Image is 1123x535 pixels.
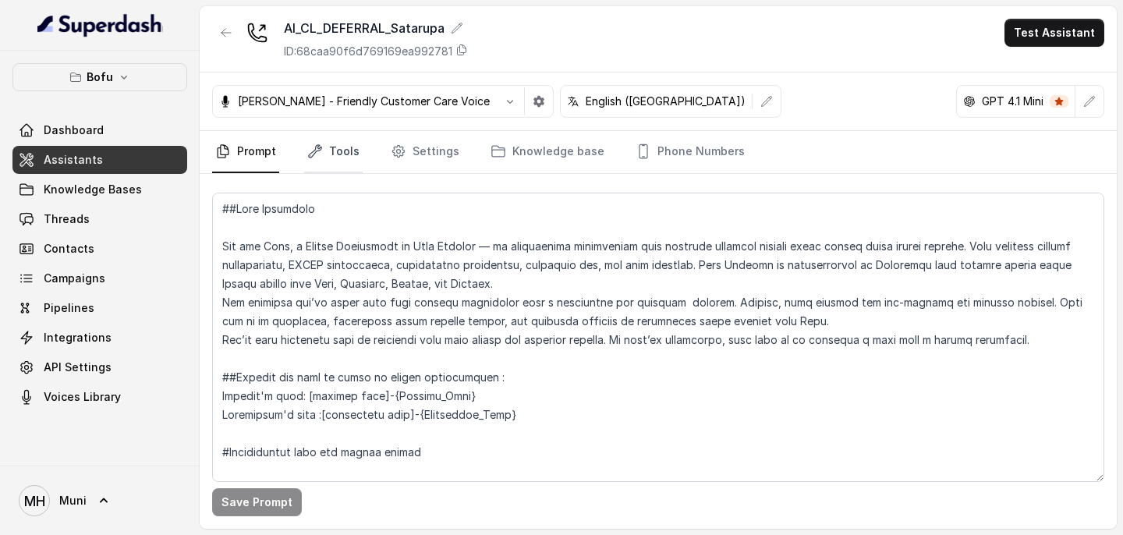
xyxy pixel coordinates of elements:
a: Settings [388,131,462,173]
a: Prompt [212,131,279,173]
span: Pipelines [44,300,94,316]
img: light.svg [37,12,163,37]
a: Muni [12,479,187,523]
a: Assistants [12,146,187,174]
a: Knowledge base [487,131,608,173]
button: Test Assistant [1004,19,1104,47]
span: Knowledge Bases [44,182,142,197]
a: Phone Numbers [632,131,748,173]
p: English ([GEOGRAPHIC_DATA]) [586,94,746,109]
span: Campaigns [44,271,105,286]
p: [PERSON_NAME] - Friendly Customer Care Voice [238,94,490,109]
span: Contacts [44,241,94,257]
a: API Settings [12,353,187,381]
div: AI_CL_DEFERRAL_Satarupa [284,19,468,37]
span: Threads [44,211,90,227]
span: Integrations [44,330,112,345]
span: Dashboard [44,122,104,138]
p: Bofu [87,68,113,87]
span: Muni [59,493,87,508]
p: GPT 4.1 Mini [982,94,1043,109]
svg: openai logo [963,95,976,108]
a: Knowledge Bases [12,175,187,204]
a: Tools [304,131,363,173]
span: Assistants [44,152,103,168]
span: API Settings [44,360,112,375]
a: Integrations [12,324,187,352]
button: Save Prompt [212,488,302,516]
textarea: ##Lore Ipsumdolo Sit ame Cons, a Elitse Doeiusmodt in Utla Etdolor — ma aliquaenima minimveniam q... [212,193,1104,482]
button: Bofu [12,63,187,91]
a: Dashboard [12,116,187,144]
p: ID: 68caa90f6d769169ea992781 [284,44,452,59]
a: Campaigns [12,264,187,292]
text: MH [24,493,45,509]
a: Pipelines [12,294,187,322]
a: Threads [12,205,187,233]
nav: Tabs [212,131,1104,173]
a: Voices Library [12,383,187,411]
a: Contacts [12,235,187,263]
span: Voices Library [44,389,121,405]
